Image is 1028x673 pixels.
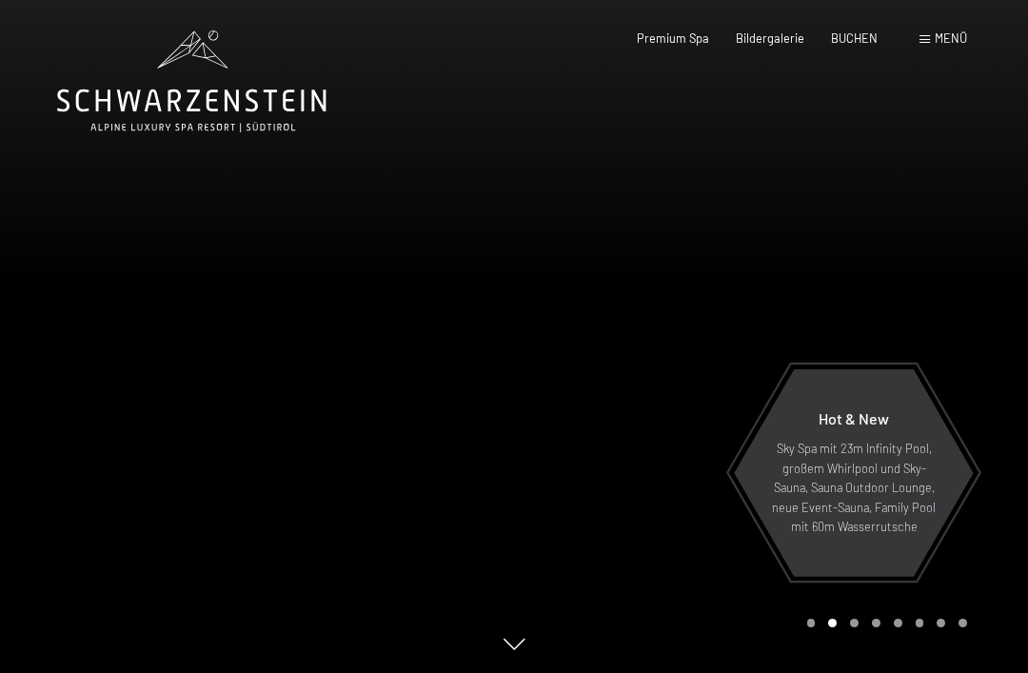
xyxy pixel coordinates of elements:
div: Carousel Page 5 [894,619,902,627]
span: Menü [935,30,967,46]
a: Bildergalerie [736,30,804,46]
div: Carousel Page 4 [872,619,880,627]
div: Carousel Page 7 [937,619,945,627]
span: Hot & New [819,409,889,427]
a: Hot & New Sky Spa mit 23m Infinity Pool, großem Whirlpool und Sky-Sauna, Sauna Outdoor Lounge, ne... [733,368,975,578]
div: Carousel Page 2 (Current Slide) [828,619,837,627]
div: Carousel Page 6 [916,619,924,627]
div: Carousel Pagination [801,619,967,627]
div: Carousel Page 3 [850,619,859,627]
div: Carousel Page 8 [959,619,967,627]
a: BUCHEN [831,30,878,46]
p: Sky Spa mit 23m Infinity Pool, großem Whirlpool und Sky-Sauna, Sauna Outdoor Lounge, neue Event-S... [771,439,937,536]
div: Carousel Page 1 [807,619,816,627]
a: Premium Spa [637,30,709,46]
